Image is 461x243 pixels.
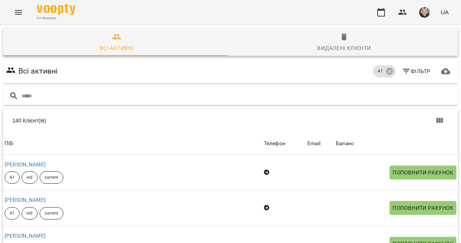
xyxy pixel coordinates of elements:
[393,168,453,177] span: Поповнити рахунок
[307,139,320,148] div: Sort
[5,139,261,148] span: ПІБ
[264,139,285,148] div: Sort
[393,203,453,213] span: Поповнити рахунок
[5,207,20,220] div: А1
[390,201,456,215] button: Поповнити рахунок
[40,207,64,220] div: current
[402,67,431,76] span: Фільтр
[100,44,134,53] div: Всі активні
[441,8,449,16] span: UA
[5,233,46,239] a: [PERSON_NAME]
[5,197,46,203] a: [PERSON_NAME]
[264,139,304,148] span: Телефон
[438,5,452,19] button: UA
[18,65,58,77] h6: Всі активні
[12,117,238,124] div: 140 Клієнт(ів)
[5,161,46,168] a: [PERSON_NAME]
[430,111,449,130] button: Вигляд колонок
[3,108,458,133] div: Table Toolbar
[22,171,37,184] div: ind
[5,139,13,148] div: ПІБ
[5,139,13,148] div: Sort
[399,64,434,78] button: Фільтр
[390,166,456,179] button: Поповнити рахунок
[37,16,75,21] span: For Business
[373,65,395,77] div: А1
[27,174,32,181] p: ind
[9,3,28,22] button: Menu
[264,139,285,148] div: Телефон
[336,139,456,148] span: Баланс
[378,68,383,75] p: А1
[5,171,20,184] div: А1
[27,210,32,217] p: ind
[45,210,59,217] p: current
[307,139,333,148] span: Email
[307,139,320,148] div: Email
[317,44,371,53] div: Видалені клієнти
[37,4,75,15] img: Voopty Logo
[10,210,15,217] p: А1
[419,7,430,18] img: e6b29b008becd306e3c71aec93de28f6.jpeg
[22,207,37,220] div: ind
[10,174,15,181] p: А1
[40,171,64,184] div: current
[45,174,59,181] p: current
[336,139,354,148] div: Баланс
